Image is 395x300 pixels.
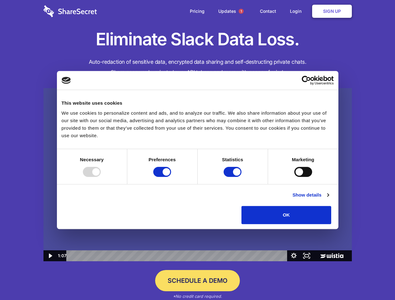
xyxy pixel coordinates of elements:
div: This website uses cookies [62,99,334,107]
img: logo [62,77,71,84]
a: Sign Up [312,5,352,18]
button: Play Video [43,250,56,261]
img: logo-wordmark-white-trans-d4663122ce5f474addd5e946df7df03e33cb6a1c49d2221995e7729f52c070b2.svg [43,5,97,17]
button: Fullscreen [300,250,313,261]
h1: Eliminate Slack Data Loss. [43,28,352,51]
strong: Preferences [149,157,176,162]
strong: Necessary [80,157,104,162]
button: OK [241,206,331,224]
a: Contact [254,2,282,21]
a: Show details [292,191,329,199]
h4: Auto-redaction of sensitive data, encrypted data sharing and self-destructing private chats. Shar... [43,57,352,77]
a: Wistia Logo -- Learn More [313,250,352,261]
div: We use cookies to personalize content and ads, and to analyze our traffic. We also share informat... [62,109,334,139]
strong: Marketing [292,157,314,162]
a: Login [284,2,311,21]
strong: Statistics [222,157,243,162]
div: Playbar [71,250,284,261]
a: Pricing [184,2,211,21]
a: Usercentrics Cookiebot - opens in a new window [279,76,334,85]
button: Show settings menu [287,250,300,261]
span: 1 [239,9,244,14]
img: Sharesecret [43,88,352,262]
a: Schedule a Demo [155,270,240,291]
em: *No credit card required. [173,294,222,299]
